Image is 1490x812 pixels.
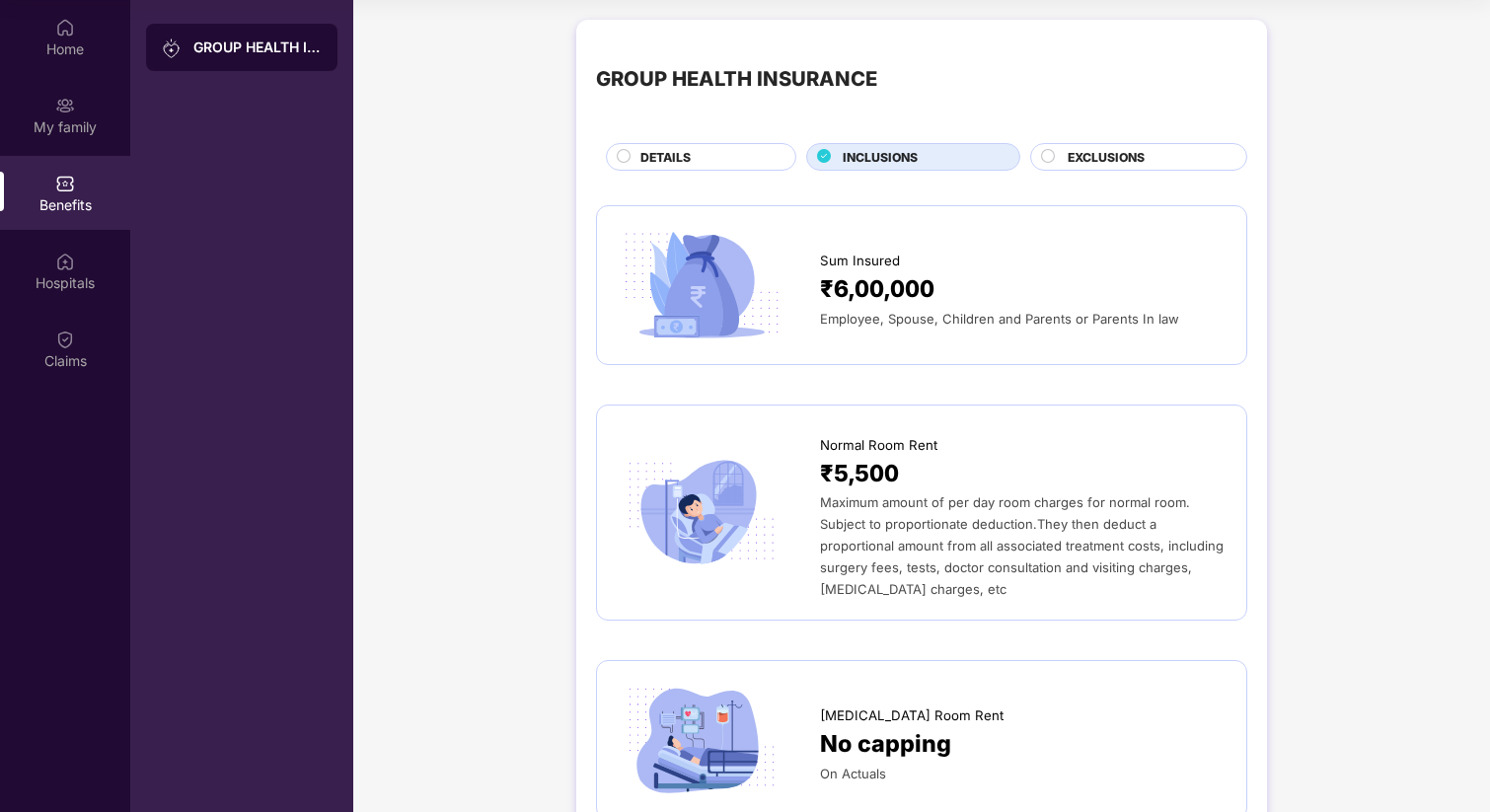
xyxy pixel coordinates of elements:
span: Maximum amount of per day room charges for normal room. Subject to proportionate deduction.They t... [820,494,1224,597]
span: DETAILS [640,148,691,167]
img: svg+xml;base64,PHN2ZyBpZD0iQ2xhaW0iIHhtbG5zPSJodHRwOi8vd3d3LnczLm9yZy8yMDAwL3N2ZyIgd2lkdGg9IjIwIi... [55,330,75,349]
img: icon [617,226,786,344]
img: svg+xml;base64,PHN2ZyBpZD0iQmVuZWZpdHMiIHhtbG5zPSJodHRwOi8vd3d3LnczLm9yZy8yMDAwL3N2ZyIgd2lkdGg9Ij... [55,174,75,193]
span: Employee, Spouse, Children and Parents or Parents In law [820,311,1179,327]
img: icon [617,454,786,572]
div: GROUP HEALTH INSURANCE [596,63,877,95]
span: [MEDICAL_DATA] Room Rent [820,705,1004,726]
span: ₹6,00,000 [820,271,934,308]
span: Normal Room Rent [820,435,937,456]
img: icon [617,681,786,799]
img: svg+xml;base64,PHN2ZyBpZD0iSG9tZSIgeG1sbnM9Imh0dHA6Ly93d3cudzMub3JnLzIwMDAvc3ZnIiB3aWR0aD0iMjAiIG... [55,18,75,37]
img: svg+xml;base64,PHN2ZyB3aWR0aD0iMjAiIGhlaWdodD0iMjAiIHZpZXdCb3g9IjAgMCAyMCAyMCIgZmlsbD0ibm9uZSIgeG... [162,38,182,58]
span: ₹5,500 [820,456,899,492]
span: INCLUSIONS [843,148,918,167]
span: No capping [820,726,951,763]
img: svg+xml;base64,PHN2ZyB3aWR0aD0iMjAiIGhlaWdodD0iMjAiIHZpZXdCb3g9IjAgMCAyMCAyMCIgZmlsbD0ibm9uZSIgeG... [55,96,75,115]
span: Sum Insured [820,251,900,271]
div: GROUP HEALTH INSURANCE [193,37,322,57]
span: On Actuals [820,766,886,781]
span: EXCLUSIONS [1068,148,1145,167]
img: svg+xml;base64,PHN2ZyBpZD0iSG9zcGl0YWxzIiB4bWxucz0iaHR0cDovL3d3dy53My5vcmcvMjAwMC9zdmciIHdpZHRoPS... [55,252,75,271]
